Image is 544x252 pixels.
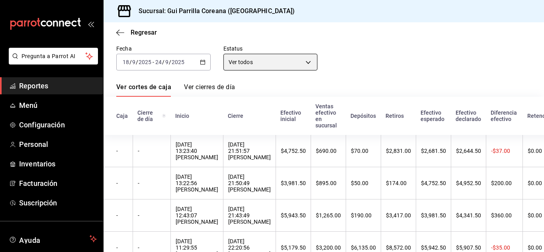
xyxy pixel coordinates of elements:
div: $895.00 [316,180,341,186]
div: $2,644.50 [456,148,481,154]
span: Menú [19,100,97,111]
span: Facturación [19,178,97,189]
div: [DATE] 12:43:07 [PERSON_NAME] [176,206,218,225]
span: / [169,59,171,65]
div: Efectivo declarado [456,109,481,122]
span: / [136,59,138,65]
div: $3,200.00 [316,244,341,251]
div: - [138,180,166,186]
span: Inventarios [19,158,97,169]
div: [DATE] 13:23:40 [PERSON_NAME] [176,141,218,160]
div: $3,981.50 [281,180,306,186]
div: - [138,212,166,219]
div: - [116,148,128,154]
a: Ver cortes de caja [116,83,171,97]
div: Ventas efectivo en sucursal [315,103,341,129]
svg: El número de cierre de día es consecutivo y consolida todos los cortes de caja previos en un únic... [162,113,166,119]
span: / [162,59,164,65]
div: $5,907.50 [456,244,481,251]
span: - [153,59,154,65]
div: $5,943.50 [281,212,306,219]
span: Suscripción [19,197,97,208]
div: $4,952.50 [456,180,481,186]
div: $200.00 [491,180,518,186]
a: Pregunta a Parrot AI [6,58,98,66]
div: -$37.00 [491,148,518,154]
div: $3,981.50 [421,212,446,219]
div: Caja [116,113,128,119]
div: - [116,212,128,219]
div: [DATE] 21:51:57 [PERSON_NAME] [228,141,271,160]
div: $174.00 [386,180,411,186]
input: -- [165,59,169,65]
div: - [138,244,166,251]
span: / [129,59,132,65]
div: $4,752.50 [421,180,446,186]
button: Regresar [116,29,157,36]
span: Reportes [19,80,97,91]
div: Efectivo esperado [421,109,446,122]
button: Pregunta a Parrot AI [9,48,98,64]
input: ---- [171,59,185,65]
div: - [116,180,128,186]
div: Efectivo inicial [280,109,306,122]
div: $5,942.50 [421,244,446,251]
div: Cierre de día [137,109,166,122]
div: [DATE] 13:22:56 [PERSON_NAME] [176,174,218,193]
div: - [116,244,128,251]
div: Ver todos [223,54,318,70]
div: $4,341.50 [456,212,481,219]
div: [DATE] 21:50:49 [PERSON_NAME] [228,174,271,193]
div: Diferencia efectivo [491,109,518,122]
div: $360.00 [491,212,518,219]
div: $3,417.00 [386,212,411,219]
div: $5,179.50 [281,244,306,251]
div: $8,572.00 [386,244,411,251]
div: [DATE] 21:43:49 [PERSON_NAME] [228,206,271,225]
span: Configuración [19,119,97,130]
div: $690.00 [316,148,341,154]
h3: Sucursal: Gui Parrilla Coreana ([GEOGRAPHIC_DATA]) [132,6,295,16]
input: -- [155,59,162,65]
span: Ayuda [19,234,86,244]
div: $190.00 [351,212,376,219]
label: Estatus [223,46,318,51]
div: $4,752.50 [281,148,306,154]
div: -$35.00 [491,244,518,251]
div: Depósitos [350,113,376,119]
div: - [138,148,166,154]
div: $50.00 [351,180,376,186]
div: navigation tabs [116,83,235,97]
input: ---- [138,59,152,65]
span: Pregunta a Parrot AI [22,52,86,61]
div: $2,681.50 [421,148,446,154]
div: $1,265.00 [316,212,341,219]
input: -- [132,59,136,65]
input: -- [122,59,129,65]
div: Cierre [228,113,271,119]
div: Inicio [175,113,218,119]
div: Retiros [385,113,411,119]
div: $6,135.00 [351,244,376,251]
div: $2,831.00 [386,148,411,154]
span: Regresar [131,29,157,36]
a: Ver cierres de día [184,83,235,97]
label: Fecha [116,46,211,51]
div: $70.00 [351,148,376,154]
button: open_drawer_menu [88,21,94,27]
span: Personal [19,139,97,150]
